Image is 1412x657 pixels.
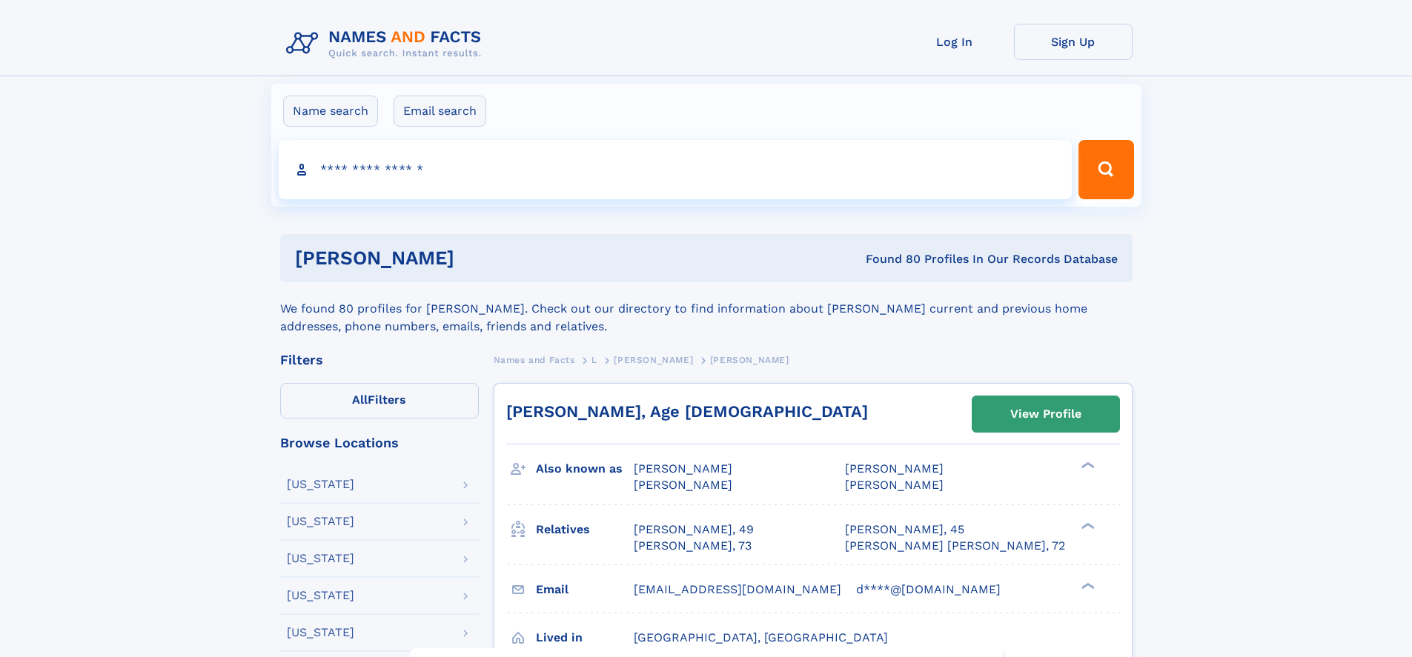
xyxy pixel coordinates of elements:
input: search input [279,140,1073,199]
div: [US_STATE] [287,553,354,564]
div: [US_STATE] [287,516,354,527]
span: [PERSON_NAME] [845,478,944,492]
a: L [591,350,597,369]
a: [PERSON_NAME], Age [DEMOGRAPHIC_DATA] [506,402,868,421]
button: Search Button [1078,140,1133,199]
span: [PERSON_NAME] [710,355,789,365]
div: ❯ [1078,581,1096,590]
h3: Relatives [536,517,634,542]
h1: [PERSON_NAME] [295,249,660,267]
a: [PERSON_NAME], 45 [845,521,964,538]
a: [PERSON_NAME], 73 [634,538,752,554]
a: Sign Up [1014,24,1133,60]
div: Filters [280,353,479,367]
span: [PERSON_NAME] [614,355,693,365]
label: Filters [280,383,479,418]
span: All [352,393,368,407]
label: Email search [394,96,486,127]
div: Browse Locations [280,436,479,450]
span: [GEOGRAPHIC_DATA], [GEOGRAPHIC_DATA] [634,630,888,644]
div: We found 80 profiles for [PERSON_NAME]. Check out our directory to find information about [PERSON... [280,282,1133,336]
div: View Profile [1010,397,1081,431]
div: ❯ [1078,461,1096,470]
div: [US_STATE] [287,590,354,601]
span: [PERSON_NAME] [845,461,944,476]
a: View Profile [972,396,1119,432]
h3: Email [536,577,634,602]
label: Name search [283,96,378,127]
a: Log In [895,24,1014,60]
span: L [591,355,597,365]
h3: Also known as [536,456,634,481]
span: [EMAIL_ADDRESS][DOMAIN_NAME] [634,582,841,596]
div: ❯ [1078,521,1096,530]
a: Names and Facts [494,350,575,369]
a: [PERSON_NAME], 49 [634,521,754,538]
a: [PERSON_NAME] [614,350,693,369]
div: [US_STATE] [287,478,354,490]
div: [US_STATE] [287,627,354,638]
a: [PERSON_NAME] [PERSON_NAME], 72 [845,538,1065,554]
img: Logo Names and Facts [280,24,494,64]
span: [PERSON_NAME] [634,461,732,476]
div: Found 80 Profiles In Our Records Database [660,251,1118,267]
span: [PERSON_NAME] [634,478,732,492]
h3: Lived in [536,625,634,650]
